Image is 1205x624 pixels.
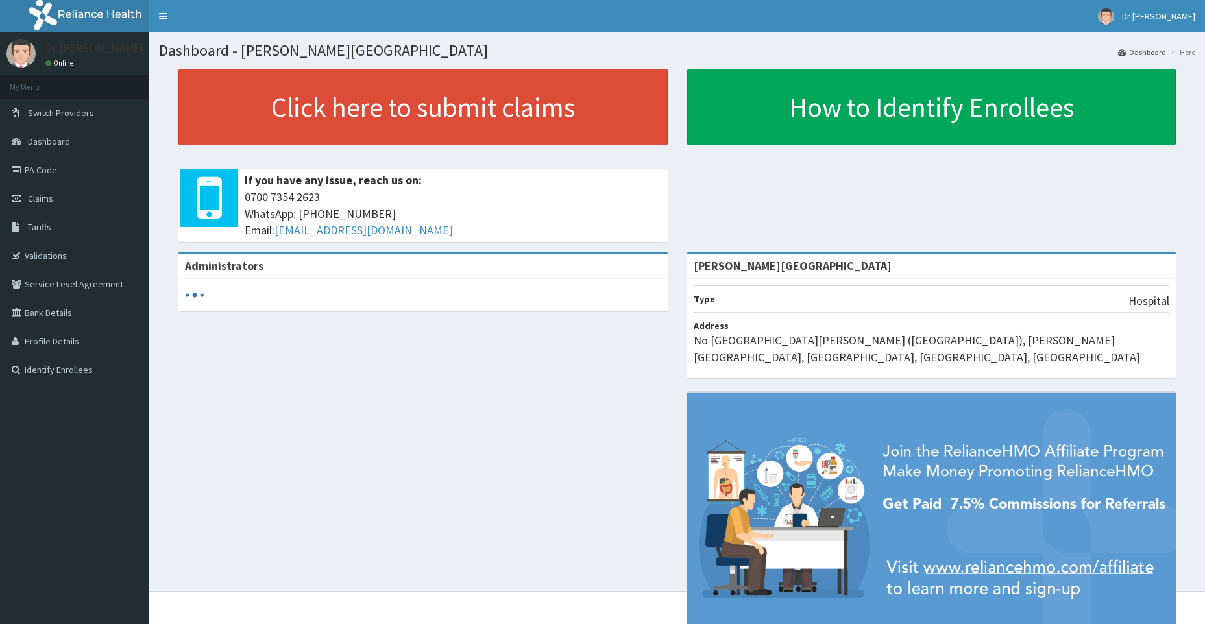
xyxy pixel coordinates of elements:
p: Hospital [1128,293,1169,309]
p: No [GEOGRAPHIC_DATA][PERSON_NAME] ([GEOGRAPHIC_DATA]), [PERSON_NAME][GEOGRAPHIC_DATA], [GEOGRAPHI... [694,332,1170,365]
a: How to Identify Enrollees [687,69,1176,145]
span: Switch Providers [28,107,94,119]
strong: [PERSON_NAME][GEOGRAPHIC_DATA] [694,258,892,273]
h1: Dashboard - [PERSON_NAME][GEOGRAPHIC_DATA] [159,42,1195,59]
b: Type [694,293,715,305]
img: User Image [6,39,36,68]
a: [EMAIL_ADDRESS][DOMAIN_NAME] [274,222,453,237]
p: Dr [PERSON_NAME] [45,42,144,54]
span: Tariffs [28,221,51,233]
b: Address [694,320,729,331]
span: Claims [28,193,53,204]
a: Online [45,58,77,67]
svg: audio-loading [185,285,204,305]
span: 0700 7354 2623 WhatsApp: [PHONE_NUMBER] Email: [245,189,661,239]
a: Dashboard [1118,47,1166,58]
a: Click here to submit claims [178,69,668,145]
span: Dr [PERSON_NAME] [1122,10,1195,22]
b: Administrators [185,258,263,273]
img: User Image [1098,8,1114,25]
b: If you have any issue, reach us on: [245,173,422,187]
span: Dashboard [28,136,70,147]
li: Here [1167,47,1195,58]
